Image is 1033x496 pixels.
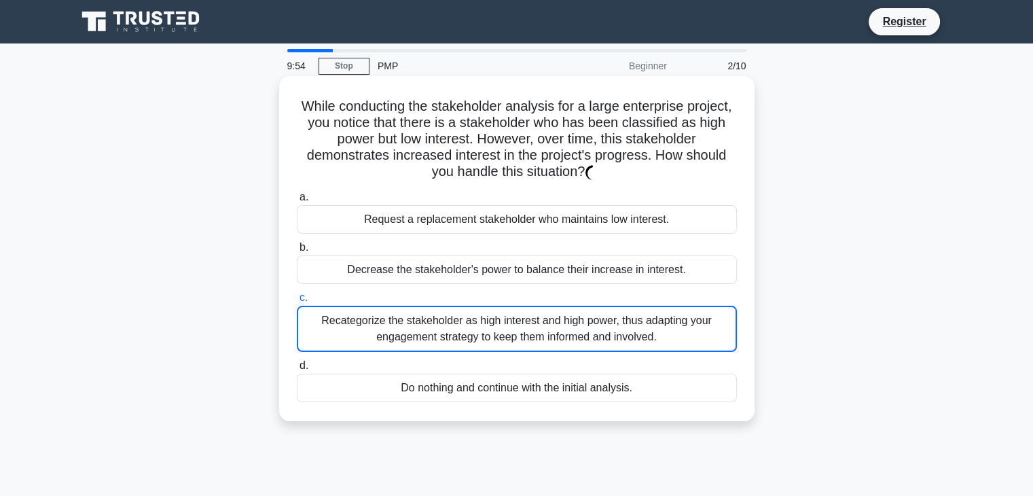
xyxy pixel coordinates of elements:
[297,374,737,402] div: Do nothing and continue with the initial analysis.
[297,255,737,284] div: Decrease the stakeholder's power to balance their increase in interest.
[556,52,675,79] div: Beginner
[300,291,308,303] span: c.
[295,98,738,181] h5: While conducting the stakeholder analysis for a large enterprise project, you notice that there i...
[300,191,308,202] span: a.
[300,241,308,253] span: b.
[300,359,308,371] span: d.
[874,13,934,30] a: Register
[319,58,369,75] a: Stop
[675,52,755,79] div: 2/10
[297,306,737,352] div: Recategorize the stakeholder as high interest and high power, thus adapting your engagement strat...
[297,205,737,234] div: Request a replacement stakeholder who maintains low interest.
[369,52,556,79] div: PMP
[279,52,319,79] div: 9:54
